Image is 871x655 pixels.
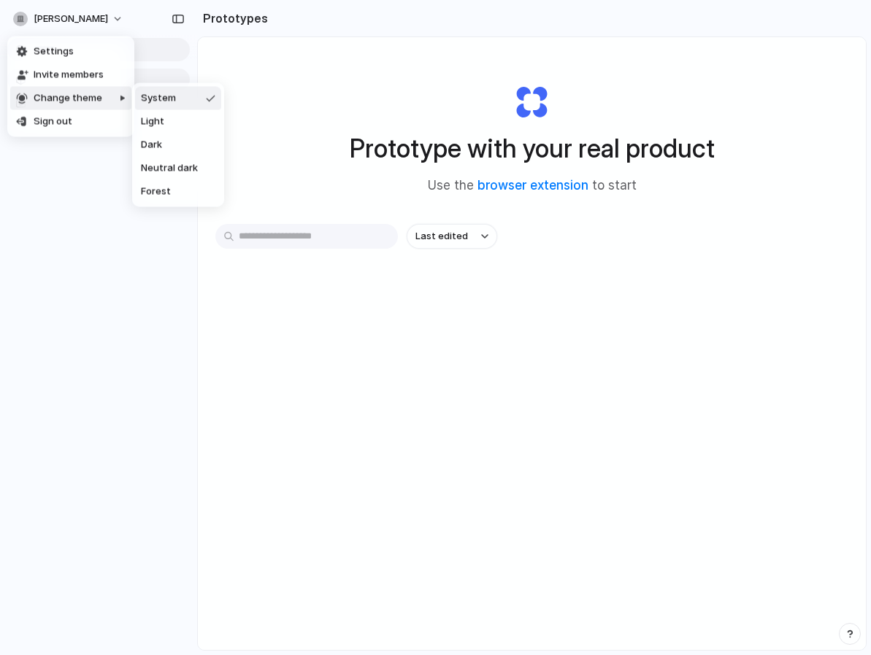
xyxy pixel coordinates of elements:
[34,115,72,129] span: Sign out
[141,115,164,129] span: Light
[141,185,171,199] span: Forest
[34,44,74,59] span: Settings
[141,161,198,176] span: Neutral dark
[34,91,102,106] span: Change theme
[141,91,176,106] span: System
[141,138,162,152] span: Dark
[34,68,104,82] span: Invite members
